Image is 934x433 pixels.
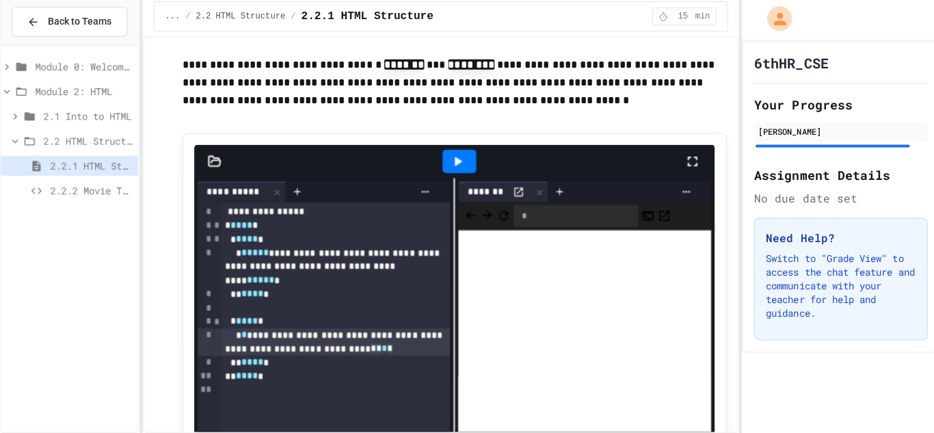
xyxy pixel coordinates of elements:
[12,10,127,39] button: Back to Teams
[753,127,918,140] div: [PERSON_NAME]
[761,231,910,247] h3: Need Help?
[478,209,492,225] span: Forward
[654,209,667,225] button: Open in new tab
[48,17,111,31] span: Back to Teams
[196,14,284,25] span: 2.2 HTML Structure
[494,209,508,225] button: Refresh
[749,97,922,116] h2: Your Progress
[761,252,910,321] p: Switch to "Grade View" to access the chat feature and communicate with your teacher for help and ...
[165,14,180,25] span: ...
[691,14,706,25] span: min
[51,160,133,174] span: 2.2.1 HTML Structure
[44,135,133,150] span: 2.2 HTML Structure
[44,111,133,125] span: 2.1 Into to HTML
[36,62,133,76] span: Module 0: Welcome to Web Development
[51,185,133,199] span: 2.2.2 Movie Title
[185,14,189,25] span: /
[749,192,922,208] div: No due date set
[462,209,475,225] span: Back
[668,14,690,25] span: 15
[637,209,651,225] button: Console
[749,55,823,75] h1: 6thHR_CSE
[289,14,294,25] span: /
[749,167,922,186] h2: Assignment Details
[748,5,790,37] div: My Account
[36,86,133,101] span: Module 2: HTML
[299,11,431,27] span: 2.2.1 HTML Structure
